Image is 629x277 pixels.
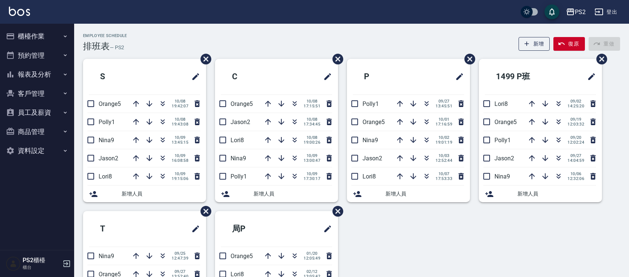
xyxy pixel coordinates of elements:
span: 09/02 [567,99,584,104]
span: 09/20 [567,135,584,140]
h2: Employee Schedule [83,33,127,38]
span: 01/20 [304,251,320,256]
span: 17:15:51 [304,104,320,109]
span: Nina9 [99,253,114,260]
span: 10/08 [172,117,188,122]
span: 09/27 [436,99,452,104]
button: 登出 [592,5,620,19]
span: 刪除班表 [195,200,212,222]
h3: 排班表 [83,41,110,51]
div: 新增人員 [479,186,602,202]
span: 刪除班表 [327,200,344,222]
span: 13:45:15 [172,140,188,145]
span: Jason2 [231,119,250,126]
span: 10/09 [172,171,188,176]
span: 10/08 [172,99,188,104]
span: 新增人員 [122,190,200,198]
span: Jason2 [99,155,118,162]
span: 09/27 [172,269,188,274]
span: Polly1 [362,100,379,107]
span: Orange5 [99,100,121,107]
span: 12:32:06 [567,176,584,181]
span: Orange5 [231,100,253,107]
span: 刪除班表 [459,48,476,70]
span: 新增人員 [517,190,596,198]
span: 新增人員 [254,190,332,198]
span: 17:30:17 [304,176,320,181]
div: PS2 [575,7,586,17]
span: Polly1 [99,119,115,126]
h2: 1499 P班 [485,63,562,90]
h6: — PS2 [110,44,124,51]
span: Nina9 [99,137,114,144]
span: 10/09 [172,153,188,158]
span: 19:00:26 [304,140,320,145]
span: 刪除班表 [327,48,344,70]
span: Nina9 [362,137,378,144]
span: 12:05:49 [304,256,320,261]
span: 修改班表的標題 [583,68,596,86]
button: 資料設定 [3,141,71,160]
button: 新增 [519,37,550,51]
span: Polly1 [231,173,247,180]
span: 17:34:45 [304,122,320,127]
span: 12:02:24 [567,140,584,145]
button: 預約管理 [3,46,71,65]
span: 12:52:44 [436,158,452,163]
span: 19:42:07 [172,104,188,109]
button: save [544,4,559,19]
h5: PS2櫃檯 [23,257,60,264]
span: 09/25 [172,251,188,256]
span: 10/08 [304,135,320,140]
span: 新增人員 [385,190,464,198]
h2: 局P [221,216,288,242]
span: 13:45:51 [436,104,452,109]
span: 17:53:33 [436,176,452,181]
span: 刪除班表 [195,48,212,70]
span: Nina9 [231,155,246,162]
span: 19:43:08 [172,122,188,127]
span: 修改班表的標題 [187,68,200,86]
span: 17:16:59 [436,122,452,127]
div: 新增人員 [347,186,470,202]
button: PS2 [563,4,589,20]
button: 復原 [553,37,585,51]
span: 修改班表的標題 [451,68,464,86]
div: 新增人員 [215,186,338,202]
span: Orange5 [494,119,517,126]
button: 櫃檯作業 [3,27,71,46]
span: Lori8 [494,100,508,107]
span: 02/12 [304,269,320,274]
h2: C [221,63,284,90]
p: 櫃台 [23,264,60,271]
span: 10/07 [436,171,452,176]
span: 16:08:58 [172,158,188,163]
span: Lori8 [362,173,376,180]
button: 員工及薪資 [3,103,71,122]
span: 10/09 [172,135,188,140]
span: 10/09 [304,153,320,158]
span: 19:01:19 [436,140,452,145]
span: 13:00:47 [304,158,320,163]
span: 10/08 [304,99,320,104]
h2: P [353,63,416,90]
span: 10/02 [436,135,452,140]
span: Lori8 [231,137,244,144]
span: Lori8 [99,173,112,180]
span: Nina9 [494,173,510,180]
button: 商品管理 [3,122,71,141]
span: 刪除班表 [591,48,608,70]
span: 修改班表的標題 [319,220,332,238]
span: 09/19 [567,117,584,122]
span: 10/01 [436,117,452,122]
span: 修改班表的標題 [187,220,200,238]
span: 修改班表的標題 [319,68,332,86]
span: 12:47:39 [172,256,188,261]
span: 10/09 [304,171,320,176]
span: 14:04:59 [567,158,584,163]
div: 新增人員 [83,186,206,202]
h2: S [89,63,152,90]
h2: T [89,216,152,242]
span: 10/03 [436,153,452,158]
span: 10/08 [304,117,320,122]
